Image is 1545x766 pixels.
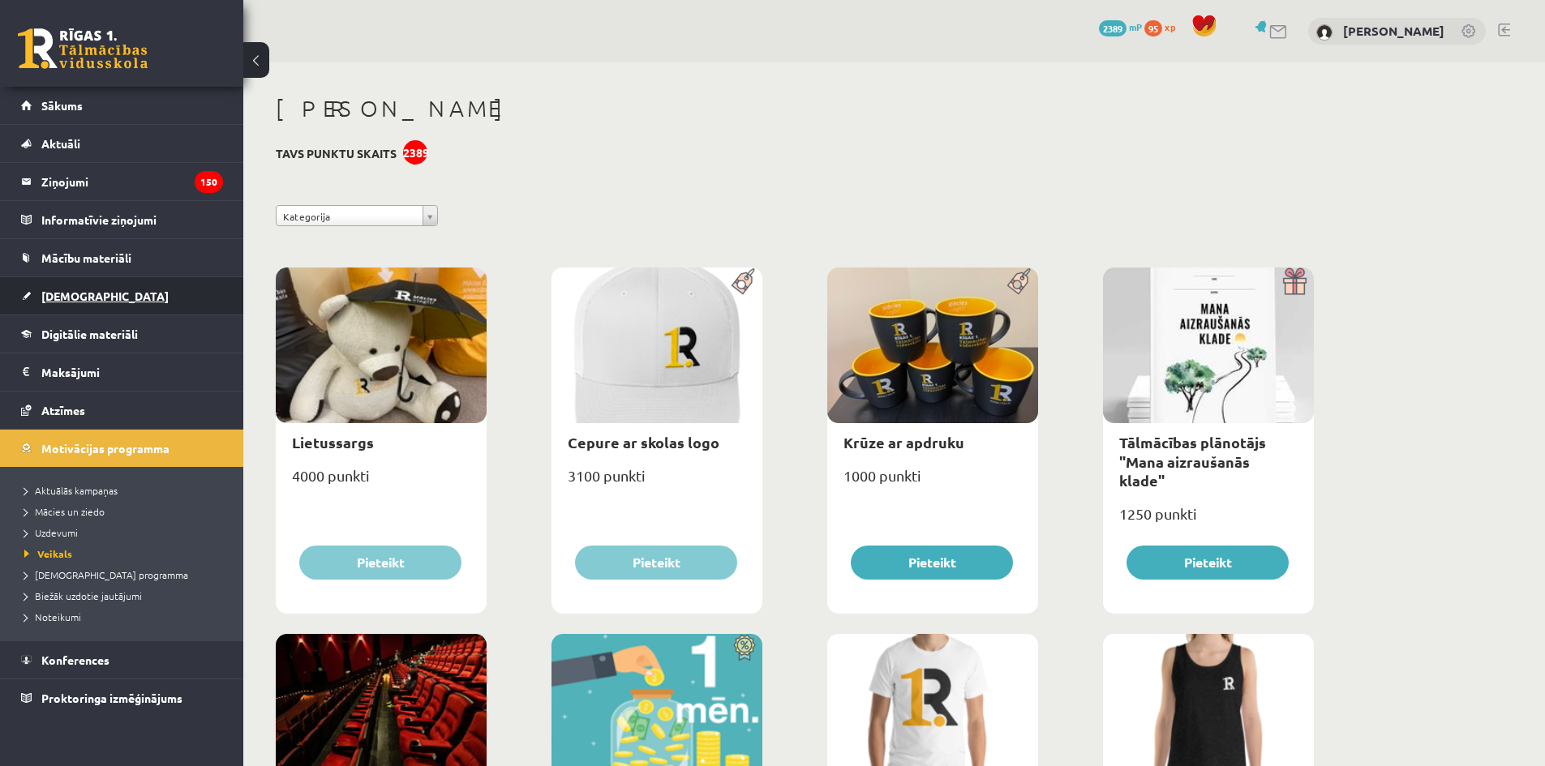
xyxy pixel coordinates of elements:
[299,546,461,580] button: Pieteikt
[1127,546,1289,580] button: Pieteikt
[827,462,1038,503] div: 1000 punkti
[24,589,142,602] span: Biežāk uzdotie jautājumi
[1144,20,1183,33] a: 95 xp
[1099,20,1127,36] span: 2389
[21,315,223,353] a: Digitālie materiāli
[1144,20,1162,36] span: 95
[41,136,80,151] span: Aktuāli
[1129,20,1142,33] span: mP
[24,610,227,624] a: Noteikumi
[24,504,227,519] a: Mācies un ziedo
[276,95,1314,122] h1: [PERSON_NAME]
[24,505,105,518] span: Mācies un ziedo
[24,567,227,582] a: [DEMOGRAPHIC_DATA] programma
[41,201,223,238] legend: Informatīvie ziņojumi
[41,163,223,200] legend: Ziņojumi
[41,289,169,303] span: [DEMOGRAPHIC_DATA]
[276,462,487,503] div: 4000 punkti
[1119,433,1266,490] a: Tālmācības plānotājs "Mana aizraušanās klade"
[1099,20,1142,33] a: 2389 mP
[21,430,223,467] a: Motivācijas programma
[21,353,223,391] a: Maksājumi
[21,125,223,162] a: Aktuāli
[403,140,427,165] div: 2389
[21,163,223,200] a: Ziņojumi150
[1277,267,1314,295] img: Dāvana ar pārsteigumu
[195,171,223,193] i: 150
[24,568,188,581] span: [DEMOGRAPHIC_DATA] programma
[276,205,438,226] a: Kategorija
[24,483,227,498] a: Aktuālās kampaņas
[851,546,1013,580] button: Pieteikt
[292,433,374,451] a: Lietussargs
[24,525,227,540] a: Uzdevumi
[41,327,138,341] span: Digitālie materiāli
[21,87,223,124] a: Sākums
[726,634,762,661] img: Atlaide
[24,588,227,603] a: Biežāk uzdotie jautājumi
[24,546,227,561] a: Veikals
[41,250,131,265] span: Mācību materiāli
[41,691,182,705] span: Proktoringa izmēģinājums
[276,147,397,160] h3: Tavs punktu skaits
[21,239,223,276] a: Mācību materiāli
[24,526,78,539] span: Uzdevumi
[41,441,170,456] span: Motivācijas programma
[18,28,148,69] a: Rīgas 1. Tālmācības vidusskola
[21,679,223,717] a: Proktoringa izmēģinājums
[21,641,223,678] a: Konferences
[24,547,72,560] span: Veikals
[21,392,223,429] a: Atzīmes
[24,484,118,497] span: Aktuālās kampaņas
[21,201,223,238] a: Informatīvie ziņojumi
[41,353,223,391] legend: Maksājumi
[726,267,762,295] img: Populāra prece
[568,433,719,451] a: Cepure ar skolas logo
[1165,20,1175,33] span: xp
[1002,267,1038,295] img: Populāra prece
[551,462,762,503] div: 3100 punkti
[41,98,83,113] span: Sākums
[41,403,85,417] span: Atzīmes
[1103,500,1314,541] div: 1250 punkti
[843,433,964,451] a: Krūze ar apdruku
[283,206,416,227] span: Kategorija
[575,546,737,580] button: Pieteikt
[1343,23,1444,39] a: [PERSON_NAME]
[21,277,223,315] a: [DEMOGRAPHIC_DATA]
[24,610,81,623] span: Noteikumi
[41,653,109,667] span: Konferences
[1316,24,1333,41] img: Tomass Blīvis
